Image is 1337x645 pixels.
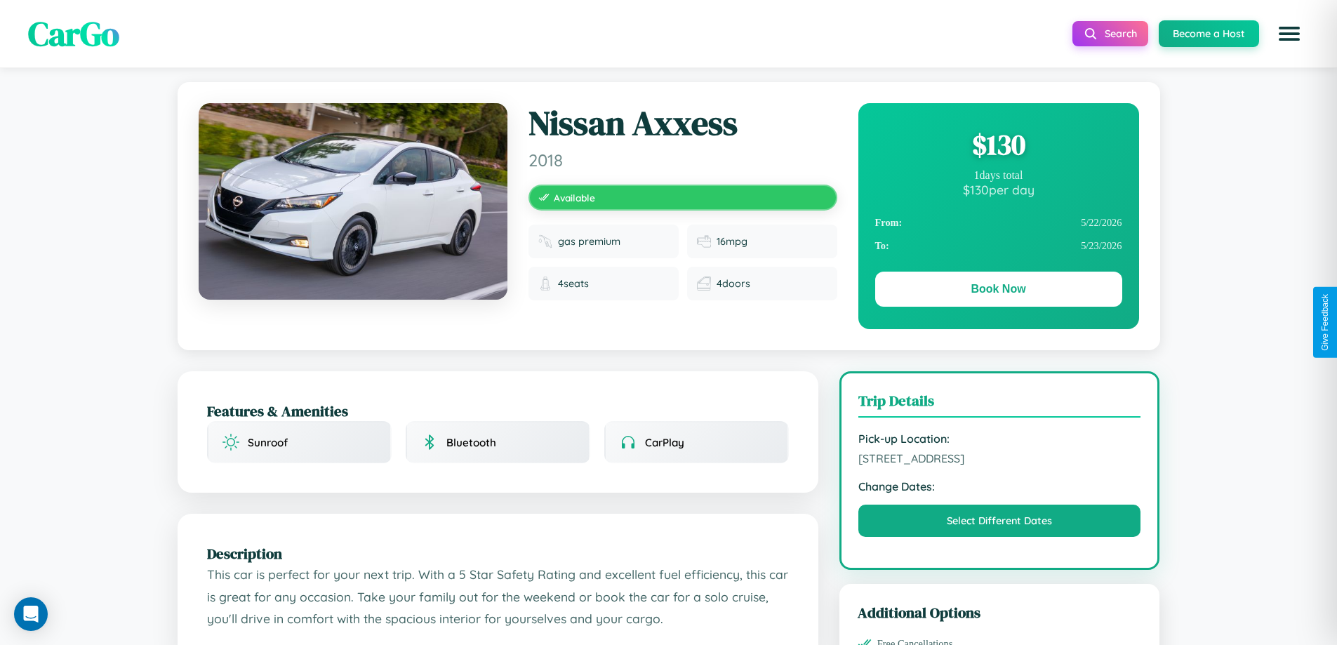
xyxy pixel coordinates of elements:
h2: Features & Amenities [207,401,789,421]
p: This car is perfect for your next trip. With a 5 Star Safety Rating and excellent fuel efficiency... [207,564,789,630]
button: Become a Host [1159,20,1259,47]
div: 1 days total [875,169,1122,182]
img: Doors [697,277,711,291]
span: CarPlay [645,436,684,449]
span: Sunroof [248,436,288,449]
button: Select Different Dates [858,505,1141,537]
span: 4 doors [717,277,750,290]
h3: Additional Options [858,602,1142,623]
button: Book Now [875,272,1122,307]
img: Seats [538,277,552,291]
img: Nissan Axxess 2018 [199,103,507,300]
img: Fuel type [538,234,552,248]
strong: From: [875,217,903,229]
span: Available [554,192,595,204]
div: 5 / 22 / 2026 [875,211,1122,234]
span: CarGo [28,11,119,57]
span: 16 mpg [717,235,747,248]
button: Search [1072,21,1148,46]
div: $ 130 [875,126,1122,164]
h3: Trip Details [858,390,1141,418]
span: 4 seats [558,277,589,290]
strong: Pick-up Location: [858,432,1141,446]
strong: Change Dates: [858,479,1141,493]
button: Open menu [1270,14,1309,53]
span: Bluetooth [446,436,496,449]
h2: Description [207,543,789,564]
span: [STREET_ADDRESS] [858,451,1141,465]
span: gas premium [558,235,620,248]
div: Open Intercom Messenger [14,597,48,631]
div: Give Feedback [1320,294,1330,351]
img: Fuel efficiency [697,234,711,248]
span: 2018 [528,149,837,171]
div: $ 130 per day [875,182,1122,197]
div: 5 / 23 / 2026 [875,234,1122,258]
strong: To: [875,240,889,252]
span: Search [1105,27,1137,40]
h1: Nissan Axxess [528,103,837,144]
